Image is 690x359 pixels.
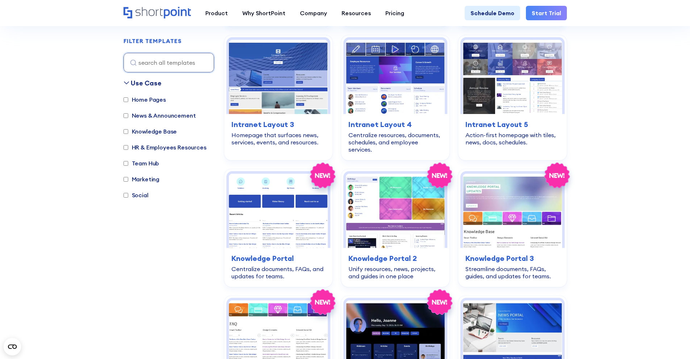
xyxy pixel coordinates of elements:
[334,6,378,20] a: Resources
[124,175,160,183] label: Marketing
[124,97,128,102] input: Home Pages
[4,338,21,355] button: Open CMP widget
[465,119,559,130] h3: Intranet Layout 5
[348,265,442,280] div: Unify resources, news, projects, and guides in one place
[124,145,128,150] input: HR & Employees Resources
[560,275,690,359] iframe: Chat Widget
[224,35,333,160] a: Intranet Layout 3 – SharePoint Homepage Template: Homepage that surfaces news, services, events, ...
[465,265,559,280] div: Streamline documents, FAQs, guides, and updates for teams.
[463,174,562,248] img: Knowledge Portal 3 – Best SharePoint Template For Knowledge Base: Streamline documents, FAQs, gui...
[231,253,325,264] h3: Knowledge Portal
[131,78,162,88] div: Use Case
[229,174,328,248] img: Knowledge Portal – SharePoint Knowledge Base Template: Centralize documents, FAQs, and updates fo...
[124,193,128,198] input: Social
[205,9,228,17] div: Product
[124,127,177,136] label: Knowledge Base
[341,169,449,287] a: Knowledge Portal 2 – SharePoint IT knowledge base Template: Unify resources, news, projects, and ...
[124,38,182,45] h2: FILTER TEMPLATES
[465,253,559,264] h3: Knowledge Portal 3
[229,40,328,114] img: Intranet Layout 3 – SharePoint Homepage Template: Homepage that surfaces news, services, events, ...
[465,131,559,146] div: Action-first homepage with tiles, news, docs, schedules.
[124,161,128,166] input: Team Hub
[242,9,285,17] div: Why ShortPoint
[124,159,159,168] label: Team Hub
[124,177,128,182] input: Marketing
[348,119,442,130] h3: Intranet Layout 4
[124,53,214,72] input: search all templates
[458,35,566,160] a: Intranet Layout 5 – SharePoint Page Template: Action-first homepage with tiles, news, docs, sched...
[224,169,333,287] a: Knowledge Portal – SharePoint Knowledge Base Template: Centralize documents, FAQs, and updates fo...
[385,9,404,17] div: Pricing
[348,253,442,264] h3: Knowledge Portal 2
[346,174,445,248] img: Knowledge Portal 2 – SharePoint IT knowledge base Template: Unify resources, news, projects, and ...
[526,6,567,20] a: Start Trial
[378,6,411,20] a: Pricing
[342,9,371,17] div: Resources
[231,265,325,280] div: Centralize documents, FAQs, and updates for teams.
[346,40,445,114] img: Intranet Layout 4 – Intranet Page Template: Centralize resources, documents, schedules, and emplo...
[124,113,128,118] input: News & Announcement
[198,6,235,20] a: Product
[231,131,325,146] div: Homepage that surfaces news, services, events, and resources.
[463,40,562,114] img: Intranet Layout 5 – SharePoint Page Template: Action-first homepage with tiles, news, docs, sched...
[124,191,149,199] label: Social
[300,9,327,17] div: Company
[124,111,196,120] label: News & Announcement
[231,119,325,130] h3: Intranet Layout 3
[341,35,449,160] a: Intranet Layout 4 – Intranet Page Template: Centralize resources, documents, schedules, and emplo...
[465,6,520,20] a: Schedule Demo
[458,169,566,287] a: Knowledge Portal 3 – Best SharePoint Template For Knowledge Base: Streamline documents, FAQs, gui...
[124,143,206,152] label: HR & Employees Resources
[235,6,293,20] a: Why ShortPoint
[124,129,128,134] input: Knowledge Base
[124,7,191,19] a: Home
[124,95,166,104] label: Home Pages
[293,6,334,20] a: Company
[348,131,442,153] div: Centralize resources, documents, schedules, and employee services.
